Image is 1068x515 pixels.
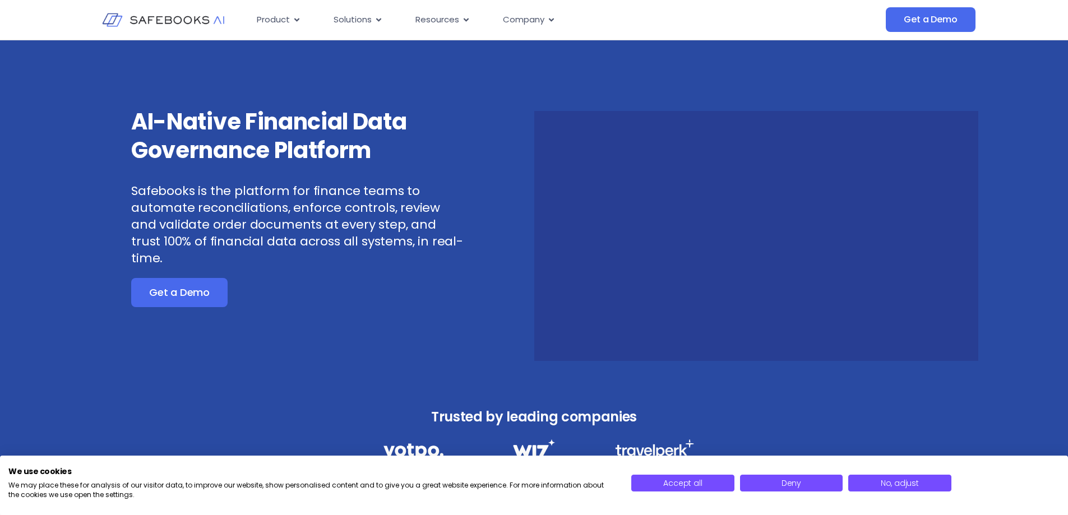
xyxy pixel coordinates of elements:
button: Accept all cookies [631,475,734,491]
span: Accept all [663,477,702,489]
a: Get a Demo [886,7,975,32]
p: Safebooks is the platform for finance teams to automate reconciliations, enforce controls, review... [131,183,464,267]
span: No, adjust [881,477,919,489]
button: Deny all cookies [740,475,843,491]
span: Resources [415,13,459,26]
img: Financial Data Governance 2 [507,439,560,460]
span: Product [257,13,290,26]
img: Financial Data Governance 3 [615,439,694,459]
img: Financial Data Governance 1 [383,439,443,463]
span: Company [503,13,544,26]
h2: We use cookies [8,466,614,476]
span: Get a Demo [149,287,210,298]
nav: Menu [248,9,774,31]
a: Get a Demo [131,278,228,307]
span: Get a Demo [904,14,957,25]
h3: AI-Native Financial Data Governance Platform [131,108,464,165]
span: Solutions [334,13,372,26]
p: We may place these for analysis of our visitor data, to improve our website, show personalised co... [8,481,614,500]
button: Adjust cookie preferences [848,475,951,491]
h3: Trusted by leading companies [359,406,710,428]
div: Menu Toggle [248,9,774,31]
span: Deny [782,477,801,489]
